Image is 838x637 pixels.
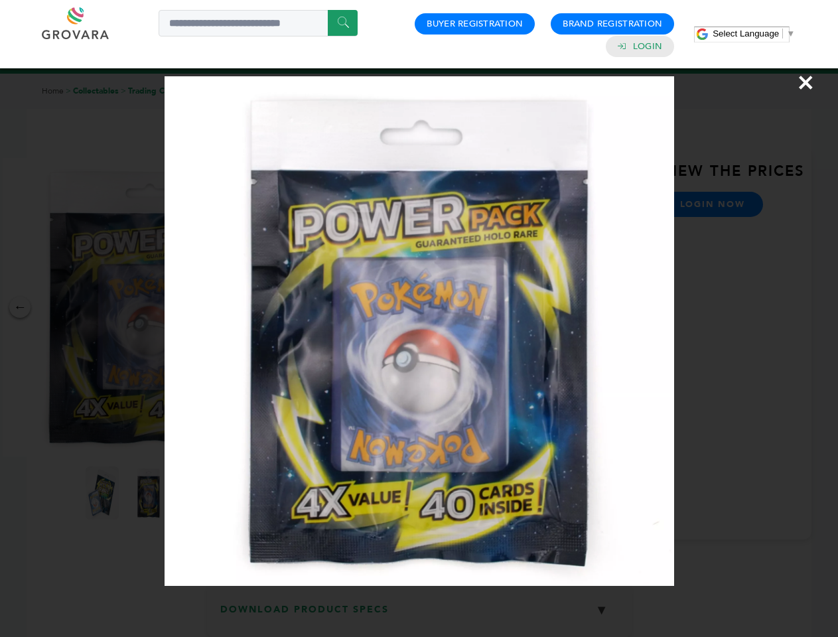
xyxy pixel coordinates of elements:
a: Select Language​ [713,29,795,38]
span: ​ [782,29,783,38]
a: Buyer Registration [427,18,523,30]
img: Image Preview [165,76,674,586]
a: Brand Registration [563,18,662,30]
input: Search a product or brand... [159,10,358,36]
a: Login [633,40,662,52]
span: × [797,64,815,101]
span: Select Language [713,29,779,38]
span: ▼ [786,29,795,38]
